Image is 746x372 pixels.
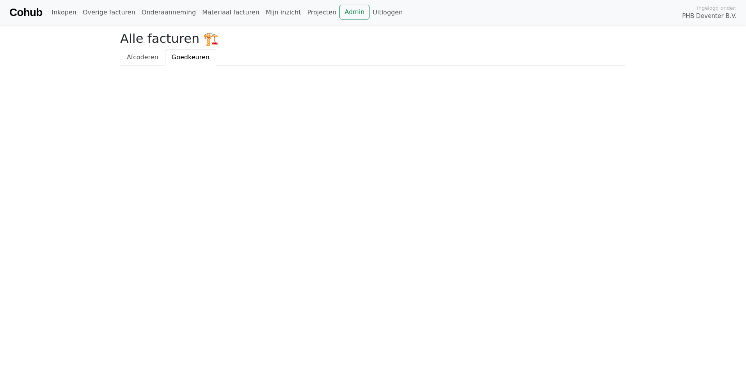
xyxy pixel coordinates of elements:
[682,12,737,21] span: PHB Deventer B.V.
[304,5,339,20] a: Projecten
[172,53,210,61] span: Goedkeuren
[369,5,406,20] a: Uitloggen
[139,5,199,20] a: Onderaanneming
[199,5,263,20] a: Materiaal facturen
[120,49,165,66] a: Afcoderen
[263,5,304,20] a: Mijn inzicht
[9,3,42,22] a: Cohub
[697,4,737,12] span: Ingelogd onder:
[48,5,79,20] a: Inkopen
[127,53,158,61] span: Afcoderen
[165,49,216,66] a: Goedkeuren
[120,31,626,46] h2: Alle facturen 🏗️
[339,5,369,19] a: Admin
[80,5,139,20] a: Overige facturen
